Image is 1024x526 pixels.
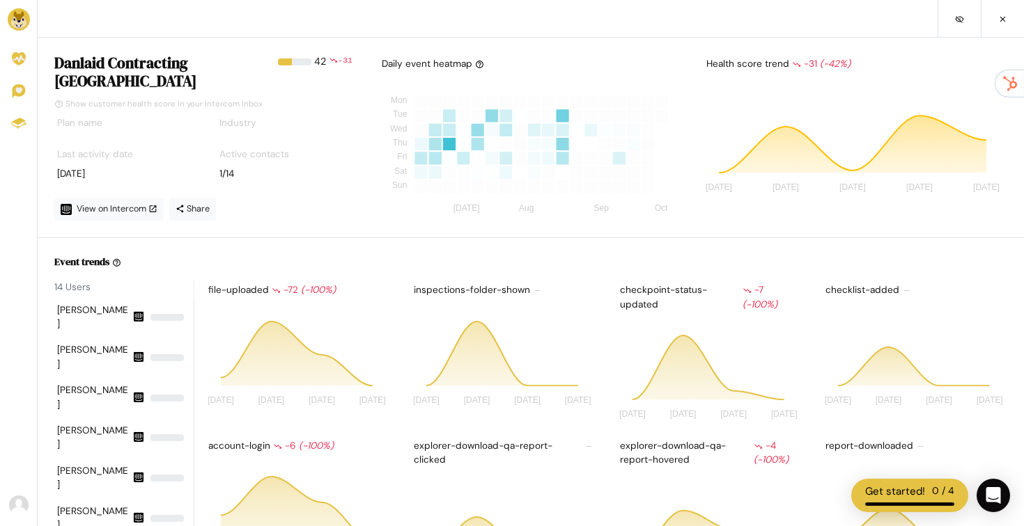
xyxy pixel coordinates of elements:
tspan: [DATE] [825,395,851,405]
div: NaN% [150,515,184,522]
tspan: Oct [655,204,668,214]
div: -31 [338,54,352,96]
tspan: [DATE] [875,395,901,405]
div: Daily event heatmap [382,57,484,71]
img: Brand [8,8,30,31]
a: View on Intercom [54,198,164,221]
tspan: [DATE] [926,395,952,405]
tspan: Tue [393,110,408,120]
div: Open Intercom Messenger [977,479,1010,512]
i: (-100%) [743,298,777,310]
div: checklist-added [823,280,1007,300]
tspan: [DATE] [977,395,1003,405]
div: 42 [314,54,326,96]
div: [PERSON_NAME] [57,424,130,452]
div: -6 [273,439,334,453]
tspan: [DATE] [906,183,933,193]
div: report-downloaded [823,436,1007,456]
div: Get started! [865,484,925,500]
span: View on Intercom [77,203,157,214]
tspan: Aug [519,204,534,214]
div: [PERSON_NAME] [57,343,130,372]
div: [PERSON_NAME] [57,383,130,412]
i: (-42%) [820,58,851,70]
i: (-100%) [754,454,789,465]
tspan: Fri [397,152,407,162]
tspan: [DATE] [770,409,797,419]
tspan: [DATE] [619,409,646,419]
div: inspections-folder-shown [411,280,596,300]
tspan: [DATE] [706,183,732,193]
tspan: [DATE] [514,395,541,405]
tspan: [DATE] [773,183,799,193]
div: NaN% [150,434,184,441]
tspan: [DATE] [309,395,335,405]
tspan: Sun [392,180,407,190]
tspan: [DATE] [208,395,234,405]
tspan: [DATE] [413,395,440,405]
div: -4 [754,439,798,468]
label: Plan name [57,116,102,130]
tspan: [DATE] [464,395,490,405]
tspan: [DATE] [839,183,866,193]
div: 0 / 4 [932,484,954,500]
div: [PERSON_NAME] [57,303,130,332]
div: 1/14 [219,167,355,181]
tspan: Thu [393,138,408,148]
div: -72 [272,283,336,297]
img: Avatar [9,495,29,515]
label: Active contacts [219,148,289,161]
tspan: Mon [391,95,407,105]
h4: Danlaid Contracting [GEOGRAPHIC_DATA] [54,54,272,90]
i: (-100%) [301,284,336,296]
tspan: [DATE] [359,395,386,405]
h6: Event trends [54,255,109,269]
div: [PERSON_NAME] [57,464,130,493]
tspan: [DATE] [565,395,591,405]
div: [DATE] [57,167,193,181]
a: Share [169,198,216,221]
tspan: [DATE] [453,204,480,214]
div: NaN% [150,354,184,361]
tspan: [DATE] [258,395,285,405]
div: Health score trend [704,54,1007,74]
div: -31 [792,57,851,71]
label: Industry [219,116,256,130]
tspan: [DATE] [973,183,1000,193]
tspan: Sat [394,166,408,176]
div: account-login [205,436,390,456]
div: NaN% [150,314,184,321]
tspan: Sep [594,204,610,214]
div: checkpoint-status-updated [617,280,802,314]
tspan: [DATE] [669,409,696,419]
tspan: Wed [390,124,407,134]
a: Show customer health score in your Intercom Inbox [54,99,263,109]
div: NaN% [150,394,184,401]
div: NaN% [150,475,184,481]
i: (-100%) [299,440,334,452]
label: Last activity date [57,148,133,161]
tspan: [DATE] [720,409,747,419]
div: -7 [743,283,799,312]
div: file-uploaded [205,280,390,300]
div: 14 Users [54,280,194,294]
div: explorer-download-qa-report-clicked [411,436,596,470]
div: explorer-download-qa-report-hovered [617,436,802,470]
